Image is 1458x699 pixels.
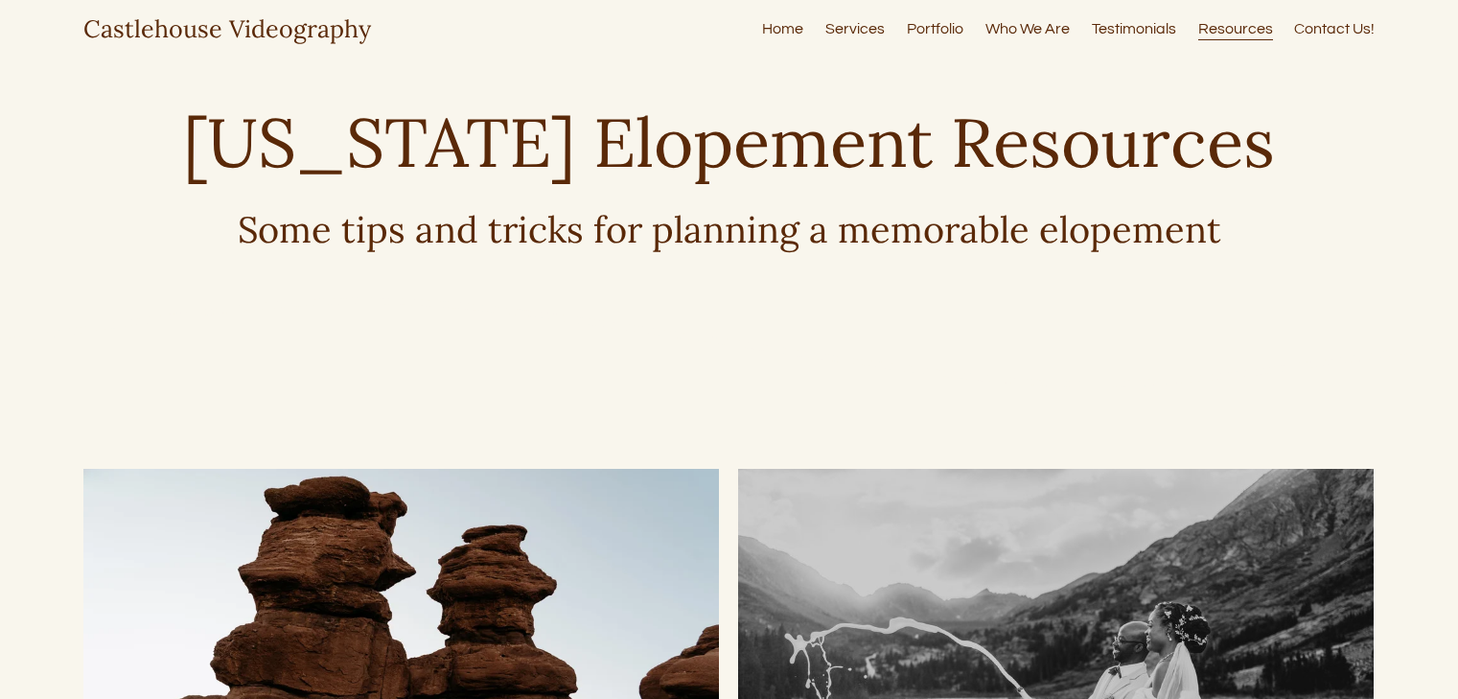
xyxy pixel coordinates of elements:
[1198,16,1273,42] a: Resources
[1294,16,1375,42] a: Contact Us!
[907,16,963,42] a: Portfolio
[83,209,1376,250] h3: Some tips and tricks for planning a memorable elopement
[985,16,1070,42] a: Who We Are
[825,16,885,42] a: Services
[83,13,371,44] a: Castlehouse Videography
[83,106,1376,178] h1: [US_STATE] Elopement Resources
[1092,16,1176,42] a: Testimonials
[762,16,803,42] a: Home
